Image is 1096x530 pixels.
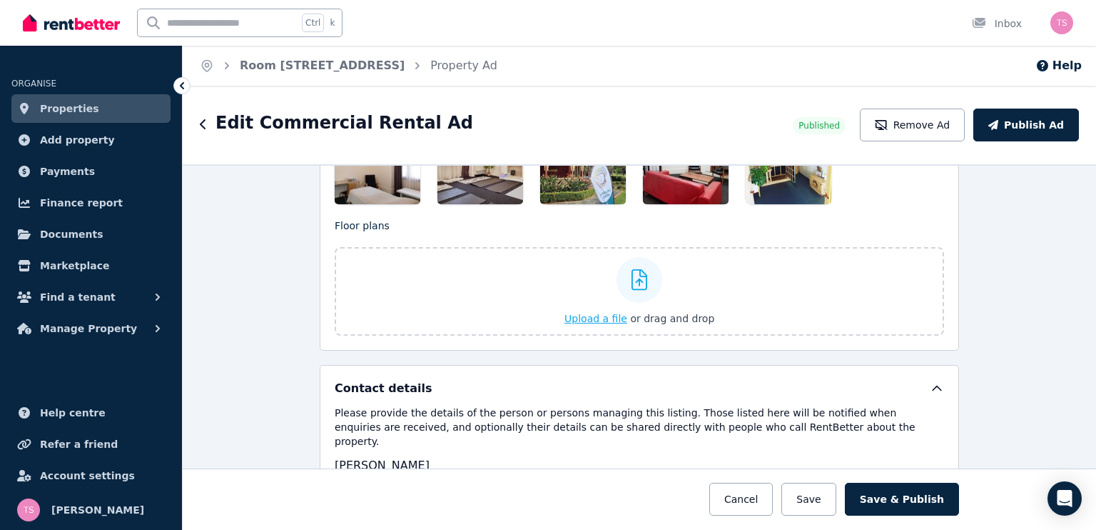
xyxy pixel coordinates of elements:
span: Ctrl [302,14,324,32]
a: Properties [11,94,171,123]
a: Refer a friend [11,430,171,459]
p: Please provide the details of the person or persons managing this listing. Those listed here will... [335,406,944,449]
a: Add property [11,126,171,154]
span: [PERSON_NAME] [51,501,144,519]
span: [PERSON_NAME] [335,459,430,472]
span: Refer a friend [40,436,118,453]
a: Payments [11,157,171,186]
button: Upload a file or drag and drop [564,311,714,326]
button: Cancel [709,483,773,516]
span: or drag and drop [630,313,714,324]
button: Remove Ad [860,109,965,141]
span: Account settings [40,467,135,484]
button: Save & Publish [845,483,959,516]
span: Manage Property [40,320,137,337]
span: ORGANISE [11,79,56,89]
h5: Contact details [335,380,432,397]
button: Publish Ad [973,109,1079,141]
a: Room [STREET_ADDRESS] [240,59,405,72]
div: Open Intercom Messenger [1047,481,1082,516]
a: Finance report [11,189,171,217]
a: Documents [11,220,171,249]
img: RentBetter [23,12,120,34]
img: Toni Stevens [1050,11,1073,34]
span: Marketplace [40,257,109,274]
button: Manage Property [11,314,171,343]
span: Help centre [40,404,106,421]
span: Payments [40,163,95,180]
a: Account settings [11,461,171,490]
h1: Edit Commercial Rental Ad [215,111,473,134]
span: Published [798,120,840,131]
span: Upload a file [564,313,627,324]
p: Floor plans [335,219,944,233]
a: Help centre [11,399,171,427]
a: Property Ad [430,59,497,72]
span: Documents [40,226,103,243]
span: Add property [40,131,115,149]
div: Inbox [972,16,1022,31]
button: Help [1035,57,1082,74]
img: Toni Stevens [17,499,40,521]
button: Save [781,483,836,516]
span: Properties [40,100,99,117]
span: k [330,17,335,29]
span: Finance report [40,194,123,211]
nav: Breadcrumb [183,46,514,86]
button: Find a tenant [11,283,171,311]
a: Marketplace [11,251,171,280]
span: Find a tenant [40,289,116,306]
